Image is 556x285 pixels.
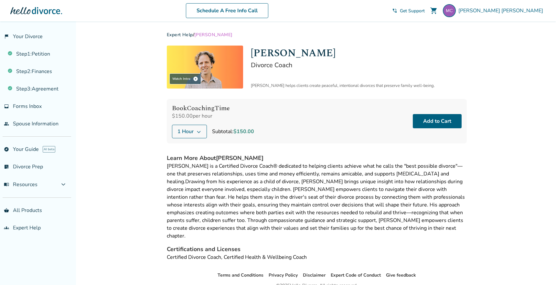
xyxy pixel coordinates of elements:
[167,32,467,38] div: /
[43,146,55,153] span: AI beta
[4,225,9,230] span: groups
[4,104,9,109] span: inbox
[331,272,381,278] a: Expert Code of Conduct
[167,162,467,240] div: Drawing from his experience as a child of divorce, [PERSON_NAME] brings unique insight into how r...
[186,3,268,18] a: Schedule A Free Info Call
[212,128,254,135] div: Subtotal:
[4,208,9,213] span: shopping_basket
[443,4,456,17] img: Testing CA
[172,104,254,112] h4: Book Coaching Time
[458,7,546,14] span: [PERSON_NAME] [PERSON_NAME]
[4,147,9,152] span: explore
[172,125,207,138] button: 1 Hour
[303,271,326,279] li: Disclaimer
[4,182,9,187] span: menu_book
[392,8,397,13] span: phone_in_talk
[4,181,37,188] span: Resources
[167,46,243,89] img: James Traub
[430,7,438,15] span: shopping_cart
[386,271,416,279] li: Give feedback
[167,32,193,38] a: Expert Help
[167,163,463,185] span: [PERSON_NAME] is a Certified Divorce Coach® dedicated to helping clients achieve what he calls th...
[269,272,298,278] a: Privacy Policy
[59,181,67,188] span: expand_more
[524,254,556,285] iframe: Chat Widget
[4,34,9,39] span: flag_2
[392,8,425,14] a: phone_in_talkGet Support
[169,73,201,84] div: Watch Intro
[194,32,232,38] span: [PERSON_NAME]
[177,128,194,135] span: 1 Hour
[251,46,467,61] h1: [PERSON_NAME]
[218,272,263,278] a: Terms and Conditions
[4,121,9,126] span: people
[4,164,9,169] span: list_alt_check
[233,128,254,135] span: $150.00
[167,154,467,162] h4: Learn More About [PERSON_NAME]
[193,76,198,81] span: play_circle
[251,83,467,89] div: [PERSON_NAME] helps clients create peaceful, intentional divorces that preserve family well-being.
[172,112,254,120] div: $150.00 per hour
[13,103,42,110] span: Forms Inbox
[400,8,425,14] span: Get Support
[251,61,467,69] h2: Divorce Coach
[413,114,462,128] button: Add to Cart
[167,245,467,253] h4: Certifications and Licenses
[167,253,467,261] div: Certified Divorce Coach, Certified Health & Wellbeing Coach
